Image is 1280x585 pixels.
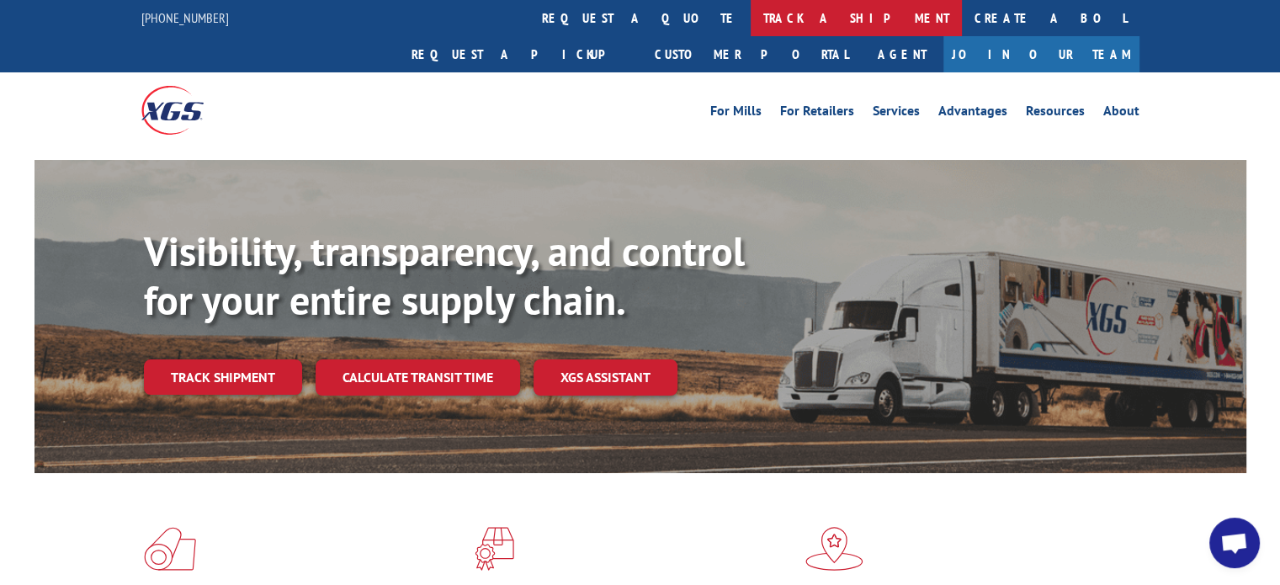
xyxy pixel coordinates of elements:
a: Calculate transit time [316,359,520,396]
a: For Mills [710,104,762,123]
a: Customer Portal [642,36,861,72]
a: Agent [861,36,943,72]
a: Advantages [938,104,1007,123]
a: Resources [1026,104,1085,123]
a: Request a pickup [399,36,642,72]
img: xgs-icon-total-supply-chain-intelligence-red [144,527,196,571]
img: xgs-icon-focused-on-flooring-red [475,527,514,571]
b: Visibility, transparency, and control for your entire supply chain. [144,225,745,326]
img: xgs-icon-flagship-distribution-model-red [805,527,863,571]
div: Open chat [1209,518,1260,568]
a: Track shipment [144,359,302,395]
a: About [1103,104,1139,123]
a: XGS ASSISTANT [534,359,677,396]
a: Services [873,104,920,123]
a: Join Our Team [943,36,1139,72]
a: [PHONE_NUMBER] [141,9,229,26]
a: For Retailers [780,104,854,123]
